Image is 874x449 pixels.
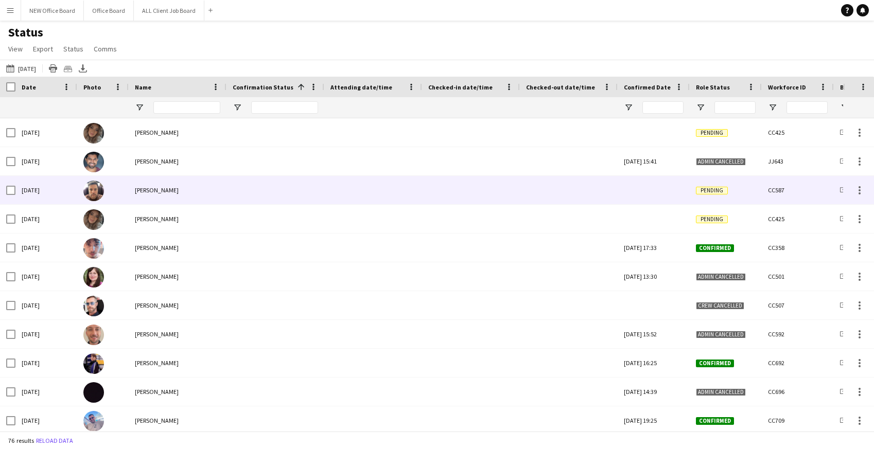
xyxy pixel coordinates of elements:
span: Status [63,44,83,53]
div: [DATE] 19:25 [618,406,690,435]
span: Export [33,44,53,53]
a: Status [59,42,88,56]
a: View [4,42,27,56]
div: [DATE] [15,205,77,233]
img: Desiree Ramsey [83,353,104,374]
img: Susan Hewitt [83,267,104,288]
img: Ethan Davis [83,238,104,259]
div: [DATE] 15:41 [618,147,690,175]
div: CC358 [762,234,834,262]
div: [DATE] [15,118,77,147]
div: CC425 [762,118,834,147]
span: [PERSON_NAME] [135,244,179,252]
div: [DATE] [15,349,77,377]
span: [PERSON_NAME] [135,388,179,396]
span: Checked-in date/time [428,83,493,91]
div: CC587 [762,176,834,204]
div: CC507 [762,291,834,319]
span: Crew cancelled [696,302,744,310]
span: [PERSON_NAME] [135,215,179,223]
input: Workforce ID Filter Input [786,101,828,114]
div: [DATE] 14:39 [618,378,690,406]
span: Attending date/time [330,83,392,91]
img: Lydia Fay Deegan [83,209,104,230]
button: Open Filter Menu [135,103,144,112]
span: Confirmation Status [233,83,293,91]
button: Office Board [84,1,134,21]
span: Pending [696,187,728,194]
input: Name Filter Input [153,101,220,114]
span: Confirmed [696,360,734,367]
a: Comms [90,42,121,56]
span: Pending [696,129,728,137]
span: [PERSON_NAME] [135,129,179,136]
div: [DATE] 16:25 [618,349,690,377]
input: Confirmation Status Filter Input [251,101,318,114]
button: Open Filter Menu [840,103,849,112]
div: [DATE] 17:33 [618,234,690,262]
input: Role Status Filter Input [714,101,756,114]
span: Pending [696,215,728,223]
span: Role Status [696,83,730,91]
button: ALL Client Job Board [134,1,204,21]
div: [DATE] 15:52 [618,320,690,348]
div: [DATE] [15,291,77,319]
button: [DATE] [4,62,38,75]
div: CC692 [762,349,834,377]
div: [DATE] [15,234,77,262]
app-action-btn: Export XLSX [77,62,89,75]
span: Admin cancelled [696,273,746,281]
div: [DATE] [15,320,77,348]
span: Admin cancelled [696,158,746,166]
div: CC425 [762,205,834,233]
button: Open Filter Menu [233,103,242,112]
div: CC592 [762,320,834,348]
span: Photo [83,83,101,91]
button: Reload data [34,435,75,446]
span: Comms [94,44,117,53]
img: Tausif Patel [83,152,104,172]
span: [PERSON_NAME] [135,301,179,309]
span: [PERSON_NAME] [135,417,179,424]
div: CC501 [762,262,834,291]
div: [DATE] [15,176,77,204]
button: Open Filter Menu [768,103,777,112]
button: Open Filter Menu [696,103,705,112]
span: [PERSON_NAME] [135,157,179,165]
span: Board [840,83,858,91]
span: Confirmed [696,244,734,252]
img: Gabriel Waddingham [83,325,104,345]
span: [PERSON_NAME] [135,359,179,367]
input: Confirmed Date Filter Input [642,101,684,114]
span: Checked-out date/time [526,83,595,91]
div: [DATE] [15,406,77,435]
span: Name [135,83,151,91]
span: Workforce ID [768,83,806,91]
span: Admin cancelled [696,331,746,338]
span: Confirmed [696,417,734,425]
div: [DATE] [15,262,77,291]
a: Export [29,42,57,56]
span: View [8,44,23,53]
div: CC696 [762,378,834,406]
div: JJ643 [762,147,834,175]
div: CC709 [762,406,834,435]
span: [PERSON_NAME] [135,186,179,194]
app-action-btn: Crew files as ZIP [62,62,74,75]
span: [PERSON_NAME] [135,273,179,280]
span: Confirmed Date [624,83,671,91]
img: Ashley Roberts [83,411,104,432]
img: Lydia Fay Deegan [83,123,104,143]
button: NEW Office Board [21,1,84,21]
span: Date [22,83,36,91]
span: [PERSON_NAME] [135,330,179,338]
img: Regis Grant [83,181,104,201]
div: [DATE] [15,147,77,175]
app-action-btn: Print [47,62,59,75]
img: Chris Hickie [83,296,104,316]
button: Open Filter Menu [624,103,633,112]
div: [DATE] 13:30 [618,262,690,291]
img: Jason David [83,382,104,403]
span: Admin cancelled [696,388,746,396]
div: [DATE] [15,378,77,406]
